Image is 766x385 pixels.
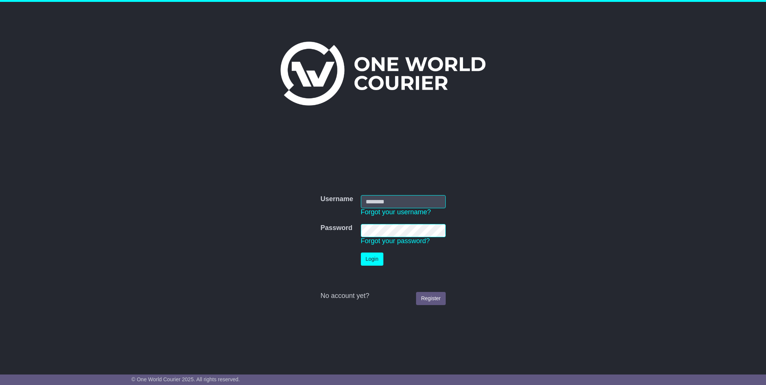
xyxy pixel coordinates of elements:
[131,376,240,382] span: © One World Courier 2025. All rights reserved.
[320,292,445,300] div: No account yet?
[361,208,431,216] a: Forgot your username?
[361,237,430,245] a: Forgot your password?
[320,195,353,203] label: Username
[320,224,352,232] label: Password
[280,42,486,105] img: One World
[416,292,445,305] a: Register
[361,253,383,266] button: Login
